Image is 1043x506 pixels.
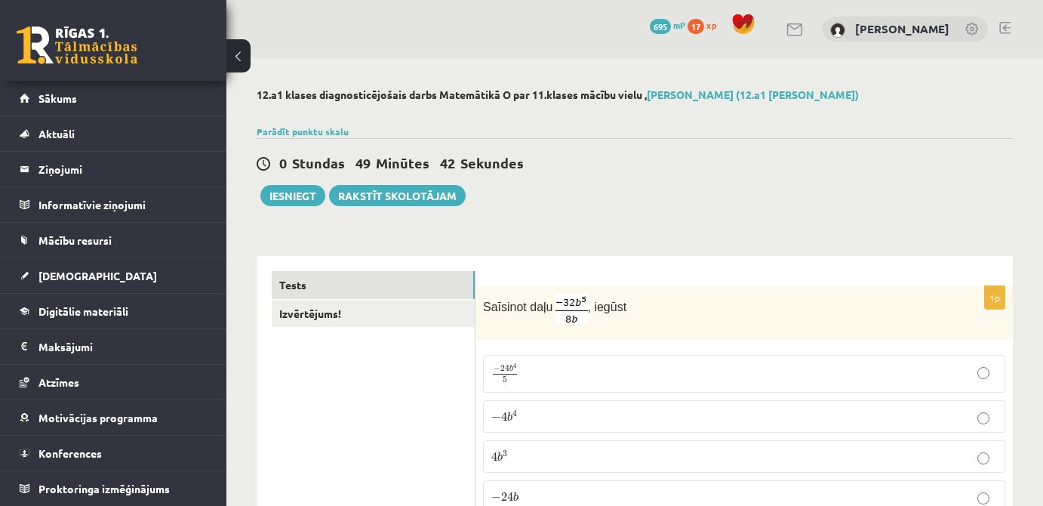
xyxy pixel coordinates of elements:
[503,450,507,457] span: 3
[38,269,157,282] span: [DEMOGRAPHIC_DATA]
[650,19,671,34] span: 695
[507,411,512,421] span: b
[20,187,208,222] a: Informatīvie ziņojumi
[501,412,507,421] span: 4
[17,26,137,64] a: Rīgas 1. Tālmācības vidusskola
[503,377,507,384] span: 5
[497,451,503,461] span: b
[501,492,513,501] span: 24
[500,366,509,372] span: 24
[20,294,208,329] a: Digitālie materiāli
[38,411,158,424] span: Motivācijas programma
[513,364,516,369] span: 4
[20,436,208,471] a: Konferences
[20,81,208,116] a: Sākums
[588,301,627,313] span: , iegūst
[440,154,455,171] span: 42
[38,91,77,105] span: Sākums
[272,300,475,328] a: Izvērtējums!
[260,185,325,206] button: Iesniegt
[38,187,208,222] legend: Informatīvie ziņojumi
[257,125,349,137] a: Parādīt punktu skalu
[38,152,208,187] legend: Ziņojumi
[491,412,501,421] span: −
[355,154,371,171] span: 49
[494,366,500,372] span: −
[20,258,208,293] a: [DEMOGRAPHIC_DATA]
[855,21,949,36] a: [PERSON_NAME]
[38,304,128,318] span: Digitālie materiāli
[292,154,345,171] span: Stundas
[20,400,208,435] a: Motivācijas programma
[20,365,208,400] a: Atzīmes
[20,116,208,151] a: Aktuāli
[509,365,513,372] span: b
[673,19,685,31] span: mP
[483,301,553,313] span: Saīsinot daļu
[650,19,685,31] a: 695 mP
[706,19,716,31] span: xp
[257,88,1013,101] h2: 12.a1 klases diagnosticējošais darbs Matemātikā O par 11.klases mācību vielu ,
[38,482,170,495] span: Proktoringa izmēģinājums
[688,19,724,31] a: 17 xp
[984,285,1005,310] p: 1p
[20,223,208,258] a: Mācību resursi
[688,19,704,34] span: 17
[555,294,588,323] img: 8BAhdq2J21z20AAAAASUVORK5CYII=
[20,329,208,364] a: Maksājumi
[647,88,859,101] a: [PERSON_NAME] (12.a1 [PERSON_NAME])
[38,446,102,460] span: Konferences
[38,375,79,389] span: Atzīmes
[491,492,501,501] span: −
[513,491,518,501] span: b
[376,154,429,171] span: Minūtes
[20,152,208,187] a: Ziņojumi
[279,154,287,171] span: 0
[491,452,497,461] span: 4
[38,329,208,364] legend: Maksājumi
[38,127,75,140] span: Aktuāli
[38,233,112,247] span: Mācību resursi
[460,154,524,171] span: Sekundes
[329,185,466,206] a: Rakstīt skolotājam
[20,471,208,506] a: Proktoringa izmēģinājums
[512,410,517,417] span: 4
[272,271,475,299] a: Tests
[830,23,845,38] img: Katrīna Krutikova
